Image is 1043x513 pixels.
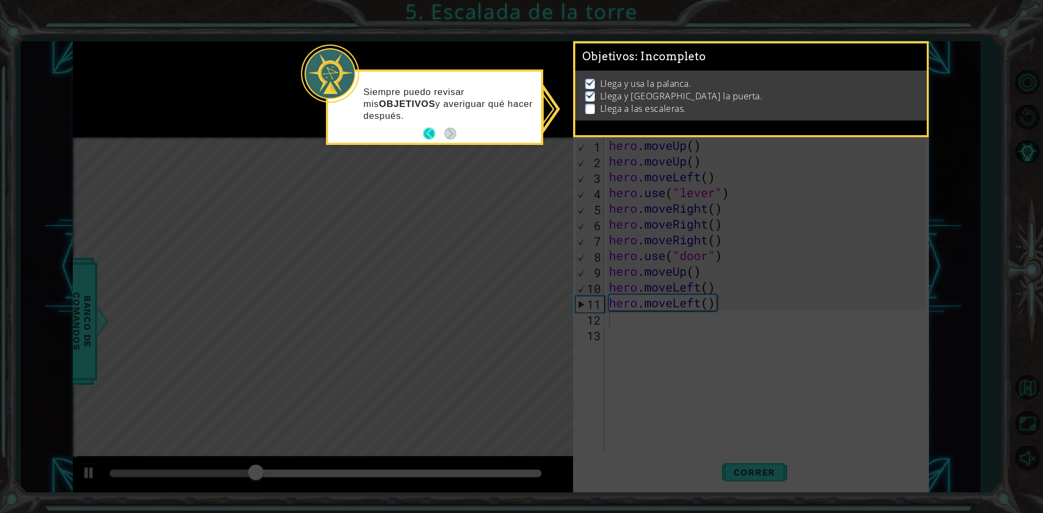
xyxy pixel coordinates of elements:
img: Check mark for checkbox [585,78,596,86]
button: Next [444,128,456,140]
p: Llega a las escaleras. [600,103,686,115]
p: Llega y [GEOGRAPHIC_DATA] la puerta. [600,90,763,102]
span: : Incompleto [635,50,706,63]
strong: OBJETIVOS [379,99,436,109]
button: Back [423,128,444,140]
img: Check mark for checkbox [585,90,596,99]
p: Llega y usa la palanca. [600,78,692,90]
p: Siempre puedo revisar mis y averiguar qué hacer después. [363,86,533,122]
span: Objetivos [582,50,706,64]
